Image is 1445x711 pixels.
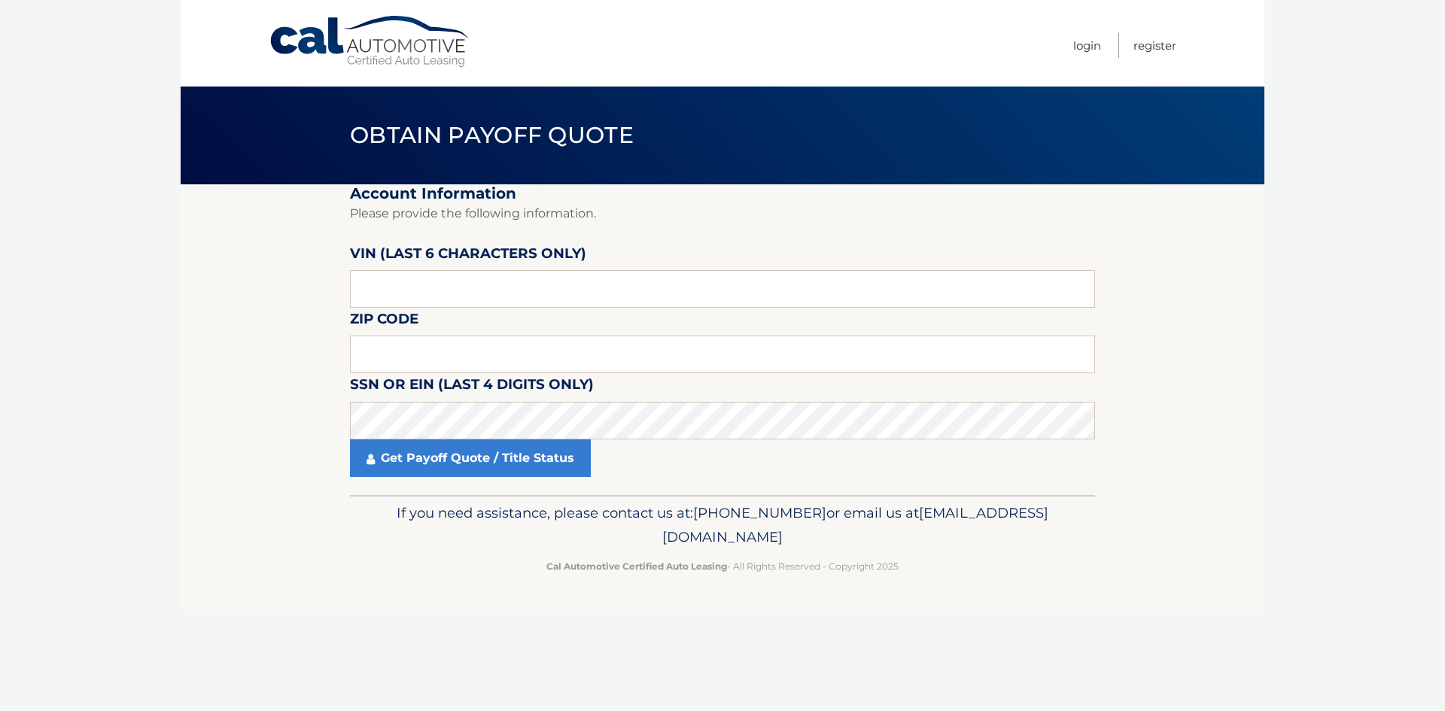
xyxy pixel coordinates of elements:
span: Obtain Payoff Quote [350,121,634,149]
p: Please provide the following information. [350,203,1095,224]
a: Register [1133,33,1176,58]
p: If you need assistance, please contact us at: or email us at [360,501,1085,549]
span: [PHONE_NUMBER] [693,504,826,521]
label: Zip Code [350,308,418,336]
label: VIN (last 6 characters only) [350,242,586,270]
label: SSN or EIN (last 4 digits only) [350,373,594,401]
p: - All Rights Reserved - Copyright 2025 [360,558,1085,574]
a: Cal Automotive [269,15,472,68]
a: Login [1073,33,1101,58]
a: Get Payoff Quote / Title Status [350,439,591,477]
h2: Account Information [350,184,1095,203]
strong: Cal Automotive Certified Auto Leasing [546,561,727,572]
